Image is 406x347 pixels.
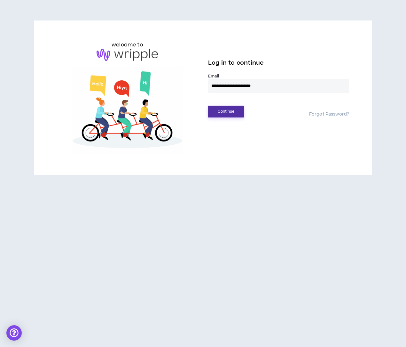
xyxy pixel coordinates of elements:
a: Forgot Password? [309,111,349,117]
img: Welcome to Wripple [57,67,198,155]
img: logo-brand.png [97,49,158,61]
h6: welcome to [112,41,143,49]
div: Open Intercom Messenger [6,325,22,341]
span: Log in to continue [208,59,264,67]
label: Email [208,73,349,79]
button: Continue [208,106,244,117]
